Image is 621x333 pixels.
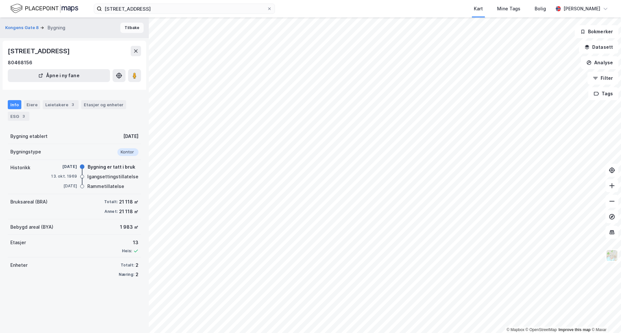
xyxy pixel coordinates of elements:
a: Mapbox [507,328,524,332]
div: Etasjer og enheter [84,102,124,108]
div: [DATE] [123,132,138,140]
div: Bruksareal (BRA) [10,198,48,206]
div: Bebygd areal (BYA) [10,223,53,231]
div: Eiere [24,100,40,109]
img: Z [606,249,618,262]
div: Bygning er tatt i bruk [88,163,135,171]
a: OpenStreetMap [526,328,557,332]
div: Næring: [119,272,134,277]
div: 13 [122,239,138,246]
div: [DATE] [51,164,77,170]
button: Åpne i ny fane [8,69,110,82]
div: Etasjer [10,239,26,246]
div: Historikk [10,164,30,172]
div: 3 [20,113,27,120]
div: Enheter [10,261,27,269]
div: Leietakere [43,100,79,109]
div: Rammetillatelse [87,182,124,190]
div: 1 983 ㎡ [120,223,138,231]
button: Filter [587,72,618,85]
div: 21 118 ㎡ [119,198,138,206]
div: Bygningstype [10,148,41,156]
button: Bokmerker [575,25,618,38]
div: Igangsettingstillatelse [87,173,138,181]
div: 2 [136,271,138,278]
input: Søk på adresse, matrikkel, gårdeiere, leietakere eller personer [102,4,267,14]
div: Bygning [48,24,65,32]
div: [STREET_ADDRESS] [8,46,71,56]
div: 2 [136,261,138,269]
div: Heis: [122,248,132,254]
div: 13. okt. 1969 [51,173,77,179]
button: Kongens Gate 8 [5,25,40,31]
div: ESG [8,112,29,121]
div: [DATE] [51,183,77,189]
div: 80468156 [8,59,32,67]
a: Improve this map [559,328,591,332]
div: Kart [474,5,483,13]
div: Bolig [535,5,546,13]
img: logo.f888ab2527a4732fd821a326f86c7f29.svg [10,3,78,14]
div: Totalt: [104,199,118,204]
button: Tilbake [120,23,144,33]
div: Totalt: [121,263,134,268]
button: Analyse [581,56,618,69]
div: 3 [70,101,76,108]
div: Mine Tags [497,5,520,13]
div: 21 118 ㎡ [119,208,138,215]
div: Bygning etablert [10,132,48,140]
div: Annet: [104,209,118,214]
button: Tags [588,87,618,100]
iframe: Chat Widget [589,302,621,333]
div: [PERSON_NAME] [563,5,600,13]
div: Info [8,100,21,109]
button: Datasett [579,41,618,54]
